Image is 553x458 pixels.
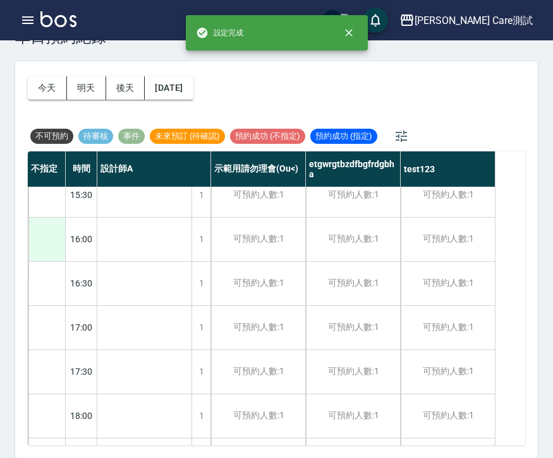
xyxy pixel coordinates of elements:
[191,350,210,394] div: 1
[306,350,400,394] div: 可預約人數:1
[211,218,305,261] div: 可預約人數:1
[67,76,106,100] button: 明天
[40,11,76,27] img: Logo
[28,151,66,187] div: 不指定
[310,131,377,142] span: 預約成功 (指定)
[66,261,97,305] div: 16:30
[401,306,495,349] div: 可預約人數:1
[211,306,305,349] div: 可預約人數:1
[28,76,67,100] button: 今天
[363,8,388,33] button: save
[211,394,305,438] div: 可預約人數:1
[306,151,401,187] div: etgwrgtbzdfbgfrdgbha
[211,350,305,394] div: 可預約人數:1
[78,131,113,142] span: 待審核
[191,394,210,438] div: 1
[196,26,244,39] span: 設定完成
[415,13,533,28] div: [PERSON_NAME] Care測試
[66,394,97,438] div: 18:00
[306,173,400,217] div: 可預約人數:1
[230,131,305,142] span: 預約成功 (不指定)
[191,262,210,305] div: 1
[191,306,210,349] div: 1
[150,131,225,142] span: 未來預訂 (待確認)
[401,218,495,261] div: 可預約人數:1
[30,131,73,142] span: 不可預約
[211,262,305,305] div: 可預約人數:1
[106,76,145,100] button: 後天
[306,262,400,305] div: 可預約人數:1
[97,151,211,187] div: 設計師A
[401,394,495,438] div: 可預約人數:1
[306,218,400,261] div: 可預約人數:1
[66,151,97,187] div: 時間
[401,173,495,217] div: 可預約人數:1
[211,173,305,217] div: 可預約人數:1
[401,262,495,305] div: 可預約人數:1
[66,173,97,217] div: 15:30
[306,394,400,438] div: 可預約人數:1
[401,151,495,187] div: test123
[66,305,97,349] div: 17:00
[191,173,210,217] div: 1
[145,76,193,100] button: [DATE]
[401,350,495,394] div: 可預約人數:1
[306,306,400,349] div: 可預約人數:1
[118,131,145,142] span: 事件
[191,218,210,261] div: 1
[66,349,97,394] div: 17:30
[66,217,97,261] div: 16:00
[335,19,363,47] button: close
[394,8,538,33] button: [PERSON_NAME] Care測試
[211,151,306,187] div: 示範用請勿理會(Ou<)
